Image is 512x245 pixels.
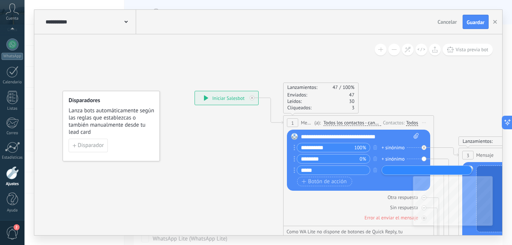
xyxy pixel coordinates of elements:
[287,84,317,90] span: Lanzamientos:
[467,20,484,25] span: Guardar
[2,182,23,187] div: Ajustes
[443,44,493,55] button: Vista previa bot
[463,138,493,144] span: Lanzamientos:
[360,155,366,163] span: 0%
[287,98,302,104] span: Leídos:
[390,204,418,211] div: Sin respuesta
[195,91,258,105] div: Iniciar Salesbot
[343,84,354,90] span: 100%
[6,16,18,21] span: Cuenta
[14,224,20,230] span: 2
[382,167,405,174] div: + sinónimo
[438,18,457,25] span: Cancelar
[382,155,405,163] div: + sinónimo
[69,97,155,104] h4: Disparadores
[2,106,23,111] div: Listas
[333,84,343,90] span: 47
[2,155,23,160] div: Estadísticas
[2,131,23,136] div: Correo
[349,98,354,104] span: 30
[2,53,23,60] div: WhatsApp
[406,120,418,126] div: Todos
[287,92,307,98] span: Enviados:
[466,152,469,159] span: 3
[78,143,104,148] span: Disparador
[69,139,108,152] button: Disparador
[388,194,418,201] div: Otra respuesta
[323,120,381,126] span: Todos los contactos - canales seleccionados
[383,119,406,126] div: Contactos:
[435,16,460,28] button: Cancelar
[69,107,155,136] span: Lanza bots automáticamente según las reglas que establezcas o también manualmente desde tu lead card
[301,119,313,126] span: Mensaje
[349,92,354,98] span: 47
[287,104,311,111] span: Cliqueados:
[476,152,494,159] span: Mensaje
[2,80,23,85] div: Calendario
[463,15,489,29] button: Guardar
[352,104,354,111] span: 3
[354,144,366,152] span: 100%
[365,214,418,221] div: Error al enviar el mensaje
[302,179,347,185] span: Botón de acción
[291,120,294,126] span: 1
[382,144,405,152] div: + sinónimo
[2,208,23,213] div: Ayuda
[314,119,321,126] span: (a):
[455,46,488,53] span: Vista previa bot
[297,177,352,186] button: Botón de acción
